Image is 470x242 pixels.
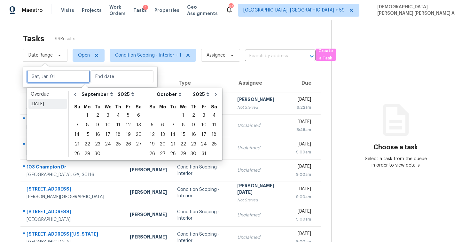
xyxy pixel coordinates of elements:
div: Mon Sep 22 2025 [82,139,92,149]
div: [DATE] [296,208,311,216]
div: 3 [103,111,113,120]
div: 2006 Applegate Dr [27,141,120,149]
div: [STREET_ADDRESS] [27,208,120,216]
abbr: Tuesday [170,105,176,109]
th: Type [172,74,232,92]
div: 1 [178,111,188,120]
div: 19 [147,140,157,149]
div: 11 [113,121,123,129]
select: Month [155,90,191,99]
div: 9 [188,121,199,129]
div: 16 [92,130,103,139]
div: 24 [103,140,113,149]
div: Wed Oct 01 2025 [178,111,188,120]
div: Thu Oct 02 2025 [188,111,199,120]
div: 8 [178,121,188,129]
abbr: Tuesday [95,105,100,109]
div: 1 [82,111,92,120]
div: [PERSON_NAME] [130,167,167,175]
div: 10 [199,121,209,129]
div: 20 [157,140,168,149]
div: Mon Sep 08 2025 [82,120,92,130]
div: [GEOGRAPHIC_DATA], [GEOGRAPHIC_DATA], 34771 [27,124,120,137]
div: Sun Oct 12 2025 [147,130,157,139]
div: Sat Sep 13 2025 [133,120,144,130]
span: Geo Assignments [187,4,218,17]
div: Sat Oct 04 2025 [209,111,219,120]
div: [DATE] [296,96,311,104]
abbr: Friday [202,105,206,109]
span: Open [78,52,90,59]
div: Tue Sep 23 2025 [92,139,103,149]
div: Wed Sep 10 2025 [103,120,113,130]
div: Thu Sep 11 2025 [113,120,123,130]
span: Properties [154,7,179,13]
input: End date [90,70,153,83]
div: 27 [133,140,144,149]
div: 1 [143,5,148,11]
div: Thu Oct 23 2025 [188,139,199,149]
div: Not Started [237,104,286,111]
div: 22 [178,140,188,149]
th: Due [291,74,321,92]
th: Address [20,74,125,92]
input: Search by address [245,51,298,61]
div: 18 [113,130,123,139]
div: [DATE] [296,141,311,149]
div: Fri Sep 05 2025 [123,111,133,120]
div: Mon Oct 27 2025 [157,149,168,159]
div: Mon Oct 13 2025 [157,130,168,139]
span: [GEOGRAPHIC_DATA], [GEOGRAPHIC_DATA] + 59 [243,7,345,13]
div: Thu Sep 25 2025 [113,139,123,149]
div: [PERSON_NAME] [237,96,286,104]
abbr: Wednesday [105,105,112,109]
span: Work Orders [109,4,126,17]
div: 21 [168,140,178,149]
div: [DATE] [296,163,311,171]
ul: Date picker shortcuts [28,90,67,159]
div: 17 [199,130,209,139]
div: [DATE] [296,230,311,238]
div: Tue Oct 21 2025 [168,139,178,149]
div: 9 [92,121,103,129]
div: Condition Scoping - Interior [177,164,227,177]
div: Unclaimed [237,122,286,129]
input: Sat, Jan 01 [27,70,90,83]
div: 3 [199,111,209,120]
div: Fri Oct 03 2025 [199,111,209,120]
div: Thu Oct 09 2025 [188,120,199,130]
div: [PERSON_NAME][DATE] [237,183,286,197]
div: Wed Sep 24 2025 [103,139,113,149]
span: Visits [61,7,74,13]
div: 9:00am [296,171,311,178]
abbr: Saturday [136,105,142,109]
div: 25 [113,140,123,149]
div: 5 [147,121,157,129]
div: Sun Sep 21 2025 [72,139,82,149]
div: 14 [168,130,178,139]
div: [GEOGRAPHIC_DATA], GA, 30116 [27,172,120,178]
div: Thu Sep 18 2025 [113,130,123,139]
div: 23 [92,140,103,149]
div: 16 [188,130,199,139]
div: Sun Oct 26 2025 [147,149,157,159]
div: 4 [209,111,219,120]
div: Fri Oct 10 2025 [199,120,209,130]
div: Sat Oct 25 2025 [209,139,219,149]
div: Mon Oct 06 2025 [157,120,168,130]
div: 9:00am [296,216,311,222]
div: 29 [82,149,92,158]
div: 21 [72,140,82,149]
div: 31 [199,149,209,158]
div: [DATE] [296,186,311,194]
div: Wed Sep 03 2025 [103,111,113,120]
div: 30 [188,149,199,158]
div: [DATE] [31,101,65,107]
div: Wed Oct 08 2025 [178,120,188,130]
h3: Choose a task [373,144,418,151]
div: 24 [199,140,209,149]
div: 28 [168,149,178,158]
div: Thu Sep 04 2025 [113,111,123,120]
div: 19 [123,130,133,139]
div: Tue Sep 02 2025 [92,111,103,120]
